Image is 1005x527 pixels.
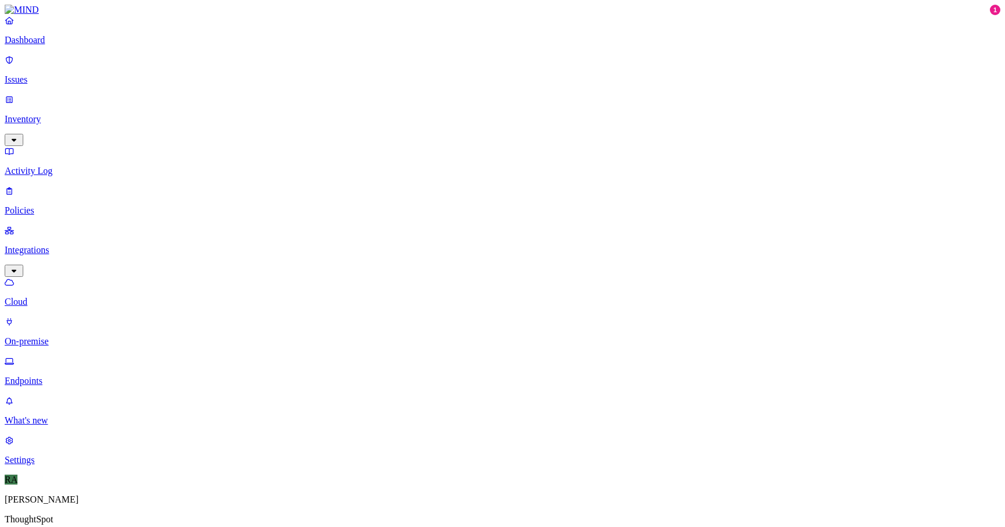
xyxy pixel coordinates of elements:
p: Activity Log [5,166,1000,176]
div: 1 [990,5,1000,15]
p: ThoughtSpot [5,514,1000,525]
p: What's new [5,415,1000,426]
p: Issues [5,74,1000,85]
p: On-premise [5,336,1000,347]
p: Endpoints [5,376,1000,386]
span: RA [5,475,17,485]
img: MIND [5,5,39,15]
p: Policies [5,205,1000,216]
p: Cloud [5,297,1000,307]
p: Integrations [5,245,1000,255]
p: Inventory [5,114,1000,124]
p: Dashboard [5,35,1000,45]
p: [PERSON_NAME] [5,494,1000,505]
p: Settings [5,455,1000,465]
